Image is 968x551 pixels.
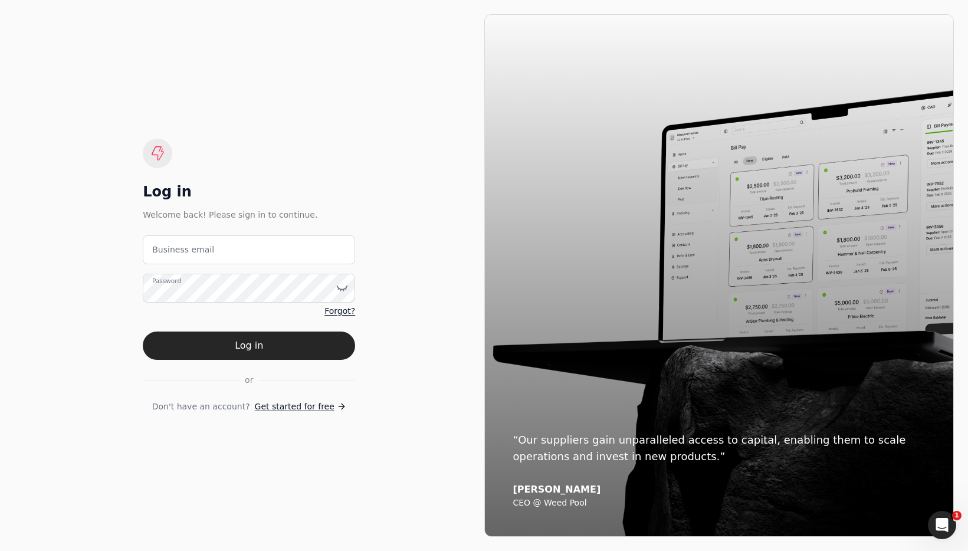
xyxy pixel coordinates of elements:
[143,208,355,221] div: Welcome back! Please sign in to continue.
[143,332,355,360] button: Log in
[152,401,250,413] span: Don't have an account?
[952,511,962,520] span: 1
[928,511,956,539] iframe: Intercom live chat
[255,401,334,413] span: Get started for free
[245,374,253,386] span: or
[513,498,926,509] div: CEO @ Weed Pool
[255,401,346,413] a: Get started for free
[152,276,181,286] label: Password
[513,484,926,496] div: [PERSON_NAME]
[513,432,926,465] div: “Our suppliers gain unparalleled access to capital, enabling them to scale operations and invest ...
[324,305,355,317] a: Forgot?
[152,244,214,256] label: Business email
[143,182,355,201] div: Log in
